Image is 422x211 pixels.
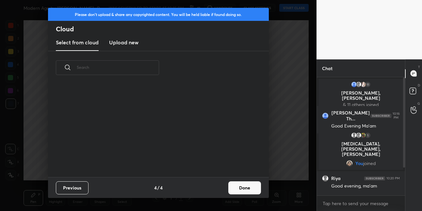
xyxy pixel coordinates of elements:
[355,132,362,139] img: default.png
[331,175,341,181] h6: Riya
[322,102,399,107] p: & 11 others joined
[363,161,376,166] span: joined
[355,81,362,88] img: default.png
[360,132,366,139] img: 7b14972de71c434bb82760da64202d65.jpg
[331,110,370,122] h6: [PERSON_NAME] Th...
[417,101,420,106] p: G
[364,176,385,180] img: 4P8fHbbgJtejmAAAAAElFTkSuQmCC
[393,112,400,120] div: 10:16 PM
[418,83,420,88] p: D
[370,114,391,118] img: 4P8fHbbgJtejmAAAAAElFTkSuQmCC
[351,81,357,88] img: cb9a361f0e8148219d388b25976d5648.jpg
[386,176,400,180] div: 10:20 PM
[109,38,138,46] h3: Upload new
[56,181,89,194] button: Previous
[56,25,269,33] h2: Cloud
[360,81,366,88] img: 9093cf6225b34e0fbac62fec634ce442.jpg
[322,175,329,182] img: default.png
[346,160,353,167] img: a7ac6fe6eda44e07ab3709a94de7a6bd.jpg
[56,38,99,46] h3: Select from cloud
[317,60,338,77] p: Chat
[157,184,159,191] h4: /
[160,184,163,191] h4: 4
[331,183,400,189] div: Good evening, ma'am
[154,184,157,191] h4: 4
[351,132,357,139] img: default.png
[418,65,420,69] p: T
[322,113,329,119] img: cb9a361f0e8148219d388b25976d5648.jpg
[365,132,371,139] div: 1
[365,81,371,88] div: 11
[77,53,159,81] input: Search
[228,181,261,194] button: Done
[355,161,363,166] span: You
[322,141,399,157] p: [MEDICAL_DATA], [PERSON_NAME], [PERSON_NAME]
[317,77,405,196] div: grid
[322,90,399,101] p: [PERSON_NAME], [PERSON_NAME]
[48,8,269,21] div: Please don't upload & share any copyrighted content. You will be held liable if found doing so.
[331,123,400,129] div: Good Evening Ma'am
